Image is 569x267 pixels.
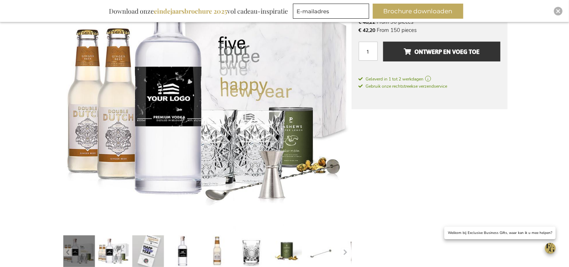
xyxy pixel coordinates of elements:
b: eindejaarsbrochure 2025 [154,7,227,15]
div: Close [554,7,563,15]
button: Ontwerp en voeg toe [383,42,500,61]
span: Gebruik onze rechtstreekse verzendservice [359,83,448,89]
button: Brochure downloaden [373,4,463,19]
a: Geleverd in 1 tot 2 werkdagen [359,76,500,82]
form: marketing offers and promotions [293,4,371,21]
span: Ontwerp en voeg toe [404,46,479,57]
a: Gebruik onze rechtstreekse verzendservice [359,82,448,89]
div: Download onze vol cadeau-inspiratie [106,4,291,19]
input: Aantal [359,42,378,61]
li: From 150 pieces [359,26,500,34]
img: Close [556,9,560,13]
input: E-mailadres [293,4,369,19]
span: € 42,20 [359,27,376,34]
